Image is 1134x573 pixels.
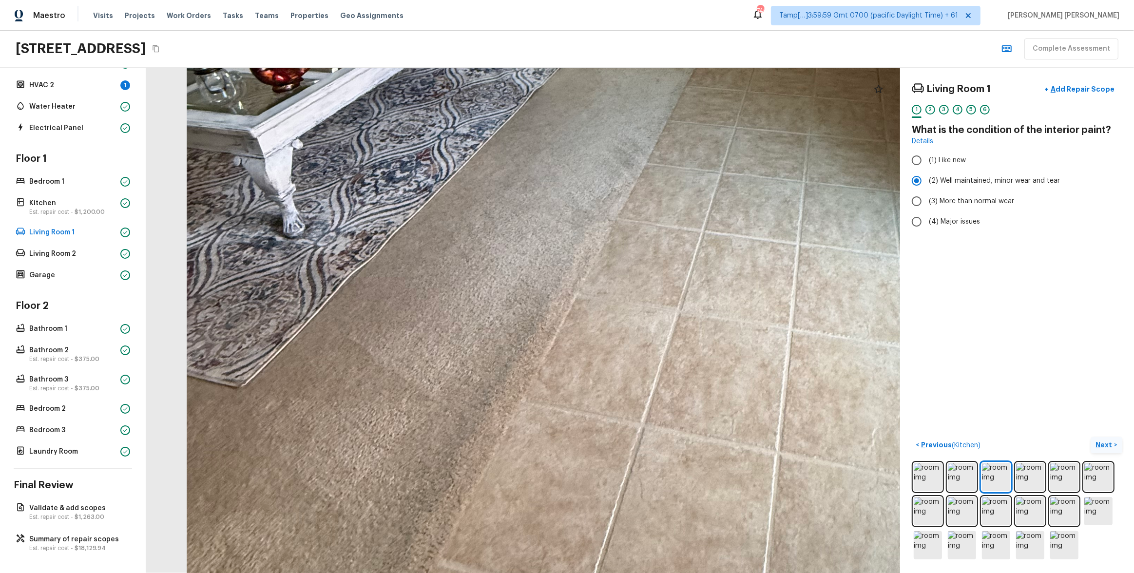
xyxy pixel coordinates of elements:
[1016,463,1044,491] img: room img
[150,42,162,55] button: Copy Address
[14,479,132,492] h4: Final Review
[1049,84,1115,94] p: Add Repair Scope
[929,176,1060,186] span: (2) Well maintained, minor wear and tear
[948,497,976,525] img: room img
[29,404,116,414] p: Bedroom 2
[29,503,126,513] p: Validate & add scopes
[912,437,984,453] button: <Previous(Kitchen)
[925,105,935,115] div: 2
[29,513,126,521] p: Est. repair cost -
[1096,440,1115,450] p: Next
[939,105,949,115] div: 3
[1050,497,1078,525] img: room img
[29,345,116,355] p: Bathroom 2
[29,270,116,280] p: Garage
[16,40,146,57] h2: [STREET_ADDRESS]
[29,355,116,363] p: Est. repair cost -
[982,497,1010,525] img: room img
[757,6,764,16] div: 740
[29,535,126,544] p: Summary of repair scopes
[952,442,980,449] span: ( Kitchen )
[948,531,976,559] img: room img
[948,463,976,491] img: room img
[75,356,99,362] span: $375.00
[929,155,966,165] span: (1) Like new
[29,177,116,187] p: Bedroom 1
[980,105,990,115] div: 6
[1016,531,1044,559] img: room img
[29,198,116,208] p: Kitchen
[33,11,65,20] span: Maestro
[120,80,130,90] div: 1
[914,463,942,491] img: room img
[29,384,116,392] p: Est. repair cost -
[912,124,1122,136] h4: What is the condition of the interior paint?
[1016,497,1044,525] img: room img
[1084,497,1113,525] img: room img
[29,208,116,216] p: Est. repair cost -
[75,209,105,215] span: $1,200.00
[982,463,1010,491] img: room img
[929,217,980,227] span: (4) Major issues
[75,385,99,391] span: $375.00
[1004,11,1119,20] span: [PERSON_NAME] [PERSON_NAME]
[982,531,1010,559] img: room img
[919,440,980,450] p: Previous
[29,544,126,552] p: Est. repair cost -
[953,105,962,115] div: 4
[29,123,116,133] p: Electrical Panel
[914,531,942,559] img: room img
[929,196,1014,206] span: (3) More than normal wear
[290,11,328,20] span: Properties
[255,11,279,20] span: Teams
[29,375,116,384] p: Bathroom 3
[29,80,116,90] p: HVAC 2
[75,545,106,551] span: $18,129.94
[29,249,116,259] p: Living Room 2
[167,11,211,20] span: Work Orders
[125,11,155,20] span: Projects
[29,425,116,435] p: Bedroom 3
[912,105,922,115] div: 1
[93,11,113,20] span: Visits
[1050,531,1078,559] img: room img
[29,324,116,334] p: Bathroom 1
[29,228,116,237] p: Living Room 1
[223,12,243,19] span: Tasks
[75,514,104,520] span: $1,263.00
[1091,437,1122,453] button: Next>
[779,11,958,20] span: Tamp[…]3:59:59 Gmt 0700 (pacific Daylight Time) + 61
[966,105,976,115] div: 5
[1037,79,1122,99] button: +Add Repair Scope
[914,497,942,525] img: room img
[29,102,116,112] p: Water Heater
[14,153,132,167] h4: Floor 1
[340,11,404,20] span: Geo Assignments
[912,136,933,146] a: Details
[1050,463,1078,491] img: room img
[29,447,116,457] p: Laundry Room
[14,300,132,314] h4: Floor 2
[926,83,991,95] h4: Living Room 1
[1084,463,1113,491] img: room img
